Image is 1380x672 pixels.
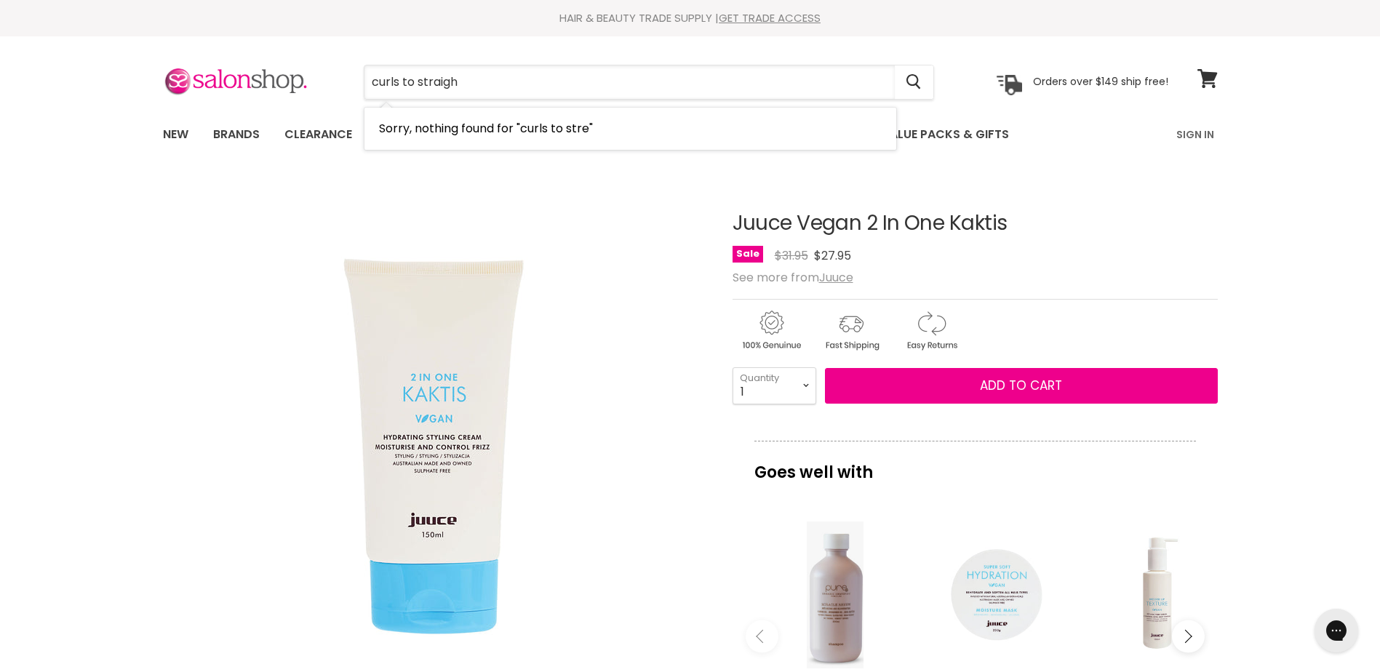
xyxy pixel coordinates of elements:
[733,269,853,286] span: See more from
[980,377,1062,394] span: Add to cart
[202,119,271,150] a: Brands
[145,113,1236,156] nav: Main
[364,65,934,100] form: Product
[719,10,821,25] a: GET TRADE ACCESS
[145,11,1236,25] div: HAIR & BEAUTY TRADE SUPPLY |
[1307,604,1365,657] iframe: Gorgias live chat messenger
[152,119,199,150] a: New
[819,269,853,286] a: Juuce
[754,441,1196,489] p: Goes well with
[1033,75,1168,88] p: Orders over $149 ship free!
[893,308,970,353] img: returns.gif
[825,368,1218,404] button: Add to cart
[152,113,1094,156] ul: Main menu
[733,308,810,353] img: genuine.gif
[775,247,808,264] span: $31.95
[895,65,933,99] button: Search
[814,247,851,264] span: $27.95
[813,308,890,353] img: shipping.gif
[364,65,895,99] input: Search
[733,367,816,404] select: Quantity
[379,120,593,137] span: Sorry, nothing found for "curls to stre"
[871,119,1020,150] a: Value Packs & Gifts
[733,212,1218,235] h1: Juuce Vegan 2 In One Kaktis
[1168,119,1223,150] a: Sign In
[274,119,363,150] a: Clearance
[733,246,763,263] span: Sale
[364,108,896,150] li: No Results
